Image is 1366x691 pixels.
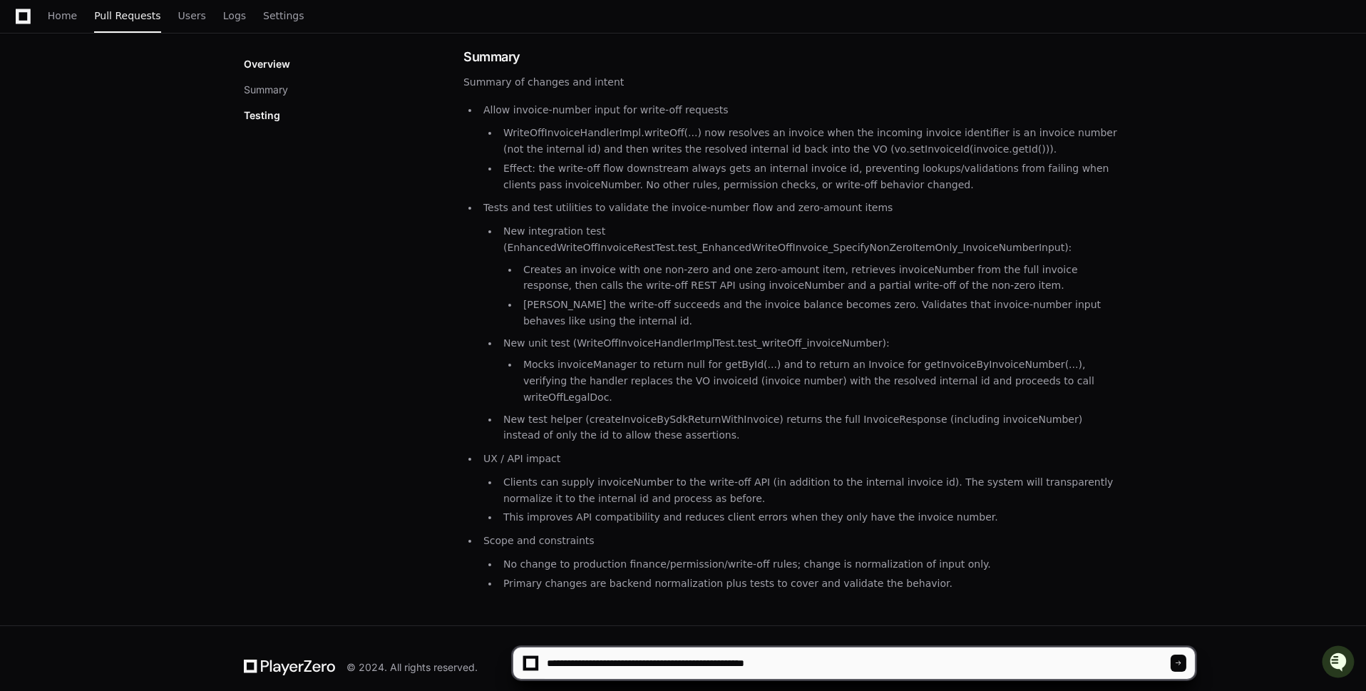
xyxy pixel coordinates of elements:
img: Sidi Zhu [14,177,37,200]
span: Logs [223,11,246,20]
li: New unit test (WriteOffInvoiceHandlerImplTest.test_writeOff_invoiceNumber): [499,335,1122,406]
li: Primary changes are backend normalization plus tests to cover and validate the behavior. [499,575,1122,592]
li: New integration test (EnhancedWriteOffInvoiceRestTest.test_EnhancedWriteOffInvoice_SpecifyNonZero... [499,223,1122,329]
div: Welcome [14,56,260,79]
p: Allow invoice-number input for write-off requests [483,102,1122,118]
span: [PERSON_NAME] [44,190,115,202]
iframe: Open customer support [1320,644,1359,682]
div: Start new chat [48,106,234,120]
li: New test helper (createInvoiceBySdkReturnWithInvoice) returns the full InvoiceResponse (including... [499,411,1122,444]
button: Summary [244,83,288,97]
li: No change to production finance/permission/write-off rules; change is normalization of input only. [499,556,1122,573]
a: Powered byPylon [101,222,173,233]
div: Past conversations [14,155,96,166]
li: This improves API compatibility and reduces client errors when they only have the invoice number. [499,509,1122,526]
p: Scope and constraints [483,533,1122,549]
span: • [118,190,123,202]
li: WriteOffInvoiceHandlerImpl.writeOff(...) now resolves an invoice when the incoming invoice identi... [499,125,1122,158]
li: [PERSON_NAME] the write-off succeeds and the invoice balance becomes zero. Validates that invoice... [519,297,1122,329]
span: Home [48,11,77,20]
p: UX / API impact [483,451,1122,467]
li: Effect: the write-off flow downstream always gets an internal invoice id, preventing lookups/vali... [499,160,1122,193]
button: See all [221,152,260,169]
button: Start new chat [242,110,260,127]
span: Pull Requests [94,11,160,20]
li: Clients can supply invoiceNumber to the write-off API (in addition to the internal invoice id). T... [499,474,1122,507]
li: Creates an invoice with one non-zero and one zero-amount item, retrieves invoiceNumber from the f... [519,262,1122,295]
p: Testing [244,108,280,123]
span: Users [178,11,206,20]
p: Overview [244,57,290,71]
img: PlayerZero [14,14,43,42]
h1: Summary [463,47,1122,67]
span: Pylon [142,222,173,233]
span: Settings [263,11,304,20]
div: We're offline, but we'll be back soon! [48,120,207,131]
p: Summary of changes and intent [463,74,1122,91]
img: 1756235613930-3d25f9e4-fa56-45dd-b3ad-e072dfbd1548 [14,106,40,131]
span: [DATE] [126,190,155,202]
div: © 2024. All rights reserved. [346,660,478,675]
li: Mocks invoiceManager to return null for getById(...) and to return an Invoice for getInvoiceByInv... [519,357,1122,405]
p: Tests and test utilities to validate the invoice-number flow and zero-amount items [483,200,1122,216]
